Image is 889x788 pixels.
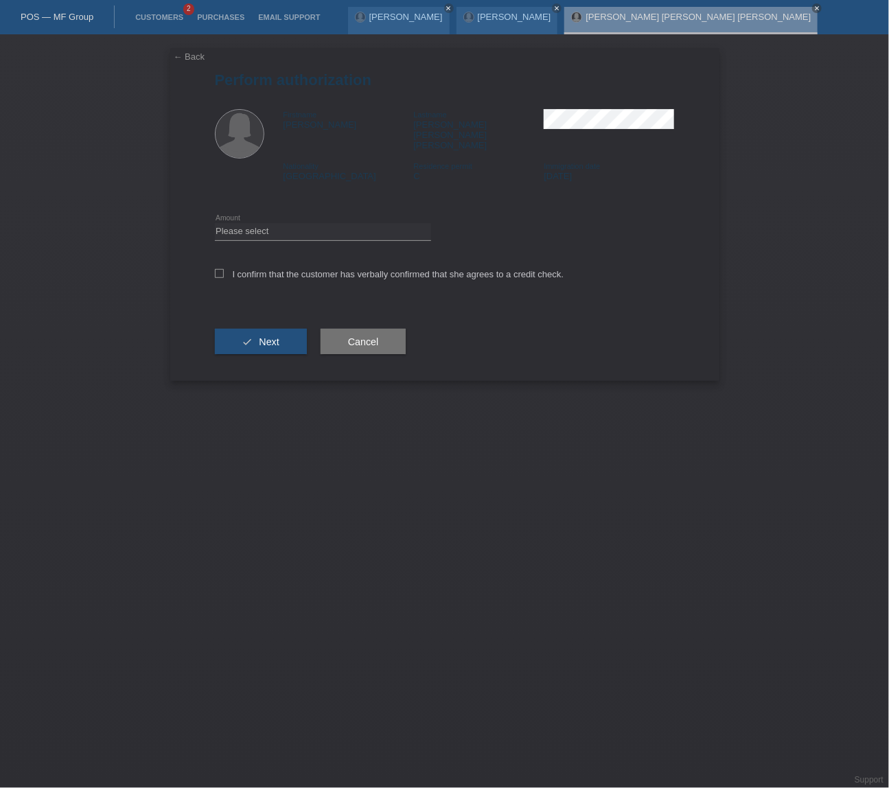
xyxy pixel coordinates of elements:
span: Residence permit [413,162,472,170]
a: Support [855,775,884,785]
a: ← Back [174,51,205,62]
a: close [552,3,562,13]
span: Nationality [284,162,319,170]
i: close [446,5,452,12]
a: Email Support [251,13,327,21]
div: C [413,161,544,181]
button: check Next [215,329,307,355]
i: close [813,5,820,12]
label: I confirm that the customer has verbally confirmed that she agrees to a credit check. [215,269,564,279]
div: [PERSON_NAME] [PERSON_NAME] [PERSON_NAME] [413,109,544,150]
span: Cancel [348,336,379,347]
span: Immigration date [544,162,600,170]
a: Customers [128,13,190,21]
a: close [812,3,822,13]
a: [PERSON_NAME] [369,12,443,22]
a: [PERSON_NAME] [478,12,551,22]
button: Cancel [321,329,406,355]
div: [GEOGRAPHIC_DATA] [284,161,414,181]
div: [DATE] [544,161,674,181]
span: Firstname [284,111,317,119]
a: POS — MF Group [21,12,93,22]
i: check [242,336,253,347]
a: Purchases [190,13,251,21]
i: close [553,5,560,12]
div: [PERSON_NAME] [284,109,414,130]
span: Next [259,336,279,347]
span: Lastname [413,111,446,119]
h1: Perform authorization [215,71,675,89]
a: close [444,3,454,13]
span: 2 [183,3,194,15]
a: [PERSON_NAME] [PERSON_NAME] [PERSON_NAME] [586,12,811,22]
